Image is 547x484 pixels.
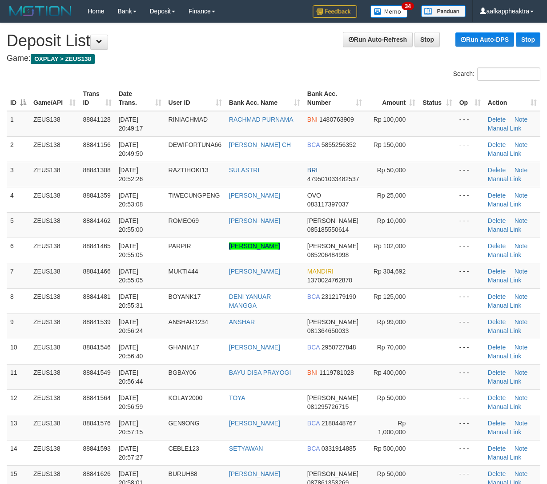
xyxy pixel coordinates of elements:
[7,440,30,465] td: 14
[119,445,143,461] span: [DATE] 20:57:27
[515,167,528,174] a: Note
[488,394,506,401] a: Delete
[229,192,280,199] a: [PERSON_NAME]
[366,86,419,111] th: Amount: activate to sort column ascending
[488,403,522,410] a: Manual Link
[456,415,484,440] td: - - -
[169,420,200,427] span: GEN9ONG
[229,344,280,351] a: [PERSON_NAME]
[322,420,356,427] span: Copy 2180448767 to clipboard
[307,293,320,300] span: BCA
[319,116,354,123] span: Copy 1480763909 to clipboard
[307,242,358,250] span: [PERSON_NAME]
[374,141,406,148] span: Rp 150,000
[488,353,522,360] a: Manual Link
[377,344,406,351] span: Rp 70,000
[119,268,143,284] span: [DATE] 20:55:05
[229,369,291,376] a: BAYU DISA PRAYOGI
[83,268,110,275] span: 88841466
[456,111,484,137] td: - - -
[307,470,358,477] span: [PERSON_NAME]
[456,86,484,111] th: Op: activate to sort column ascending
[515,318,528,325] a: Note
[119,217,143,233] span: [DATE] 20:55:00
[7,339,30,364] td: 10
[307,344,320,351] span: BCA
[83,369,110,376] span: 88841549
[488,344,506,351] a: Delete
[307,141,320,148] span: BCA
[515,420,528,427] a: Note
[169,394,203,401] span: KOLAY2000
[488,293,506,300] a: Delete
[515,394,528,401] a: Note
[229,217,280,224] a: [PERSON_NAME]
[307,445,320,452] span: BCA
[30,162,79,187] td: ZEUS138
[7,32,540,50] h1: Deposit List
[377,217,406,224] span: Rp 10,000
[7,313,30,339] td: 9
[322,445,356,452] span: Copy 0331914885 to clipboard
[488,378,522,385] a: Manual Link
[169,116,208,123] span: RINIACHMAD
[374,268,406,275] span: Rp 304,692
[30,187,79,212] td: ZEUS138
[515,268,528,275] a: Note
[419,86,455,111] th: Status: activate to sort column ascending
[484,86,540,111] th: Action: activate to sort column ascending
[7,4,74,18] img: MOTION_logo.png
[30,86,79,111] th: Game/API: activate to sort column ascending
[374,293,406,300] span: Rp 125,000
[515,192,528,199] a: Note
[488,369,506,376] a: Delete
[307,192,321,199] span: OVO
[377,394,406,401] span: Rp 50,000
[7,415,30,440] td: 13
[119,116,143,132] span: [DATE] 20:49:17
[229,318,255,325] a: ANSHAR
[169,445,199,452] span: CEBLE123
[83,318,110,325] span: 88841539
[229,242,280,250] a: [PERSON_NAME]
[30,111,79,137] td: ZEUS138
[488,125,522,132] a: Manual Link
[7,162,30,187] td: 3
[488,445,506,452] a: Delete
[169,344,199,351] span: GHANIA17
[370,5,408,18] img: Button%20Memo.svg
[169,318,209,325] span: ANSHAR1234
[307,251,349,258] span: Copy 085206484998 to clipboard
[119,242,143,258] span: [DATE] 20:55:05
[83,192,110,199] span: 88841359
[7,238,30,263] td: 6
[374,116,406,123] span: Rp 100,000
[169,470,197,477] span: BURUH88
[30,389,79,415] td: ZEUS138
[30,288,79,313] td: ZEUS138
[83,141,110,148] span: 88841156
[229,141,291,148] a: [PERSON_NAME] CH
[83,217,110,224] span: 88841462
[83,445,110,452] span: 88841593
[119,141,143,157] span: [DATE] 20:49:50
[165,86,225,111] th: User ID: activate to sort column ascending
[7,136,30,162] td: 2
[374,445,406,452] span: Rp 500,000
[83,116,110,123] span: 88841128
[488,428,522,436] a: Manual Link
[31,54,95,64] span: OXPLAY > ZEUS138
[229,394,245,401] a: TOYA
[488,150,522,157] a: Manual Link
[30,238,79,263] td: ZEUS138
[456,263,484,288] td: - - -
[7,364,30,389] td: 11
[169,268,198,275] span: MUKTI444
[307,403,349,410] span: Copy 081295726715 to clipboard
[421,5,466,17] img: panduan.png
[488,167,506,174] a: Delete
[307,369,318,376] span: BNI
[313,5,357,18] img: Feedback.jpg
[7,212,30,238] td: 5
[119,394,143,410] span: [DATE] 20:56:59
